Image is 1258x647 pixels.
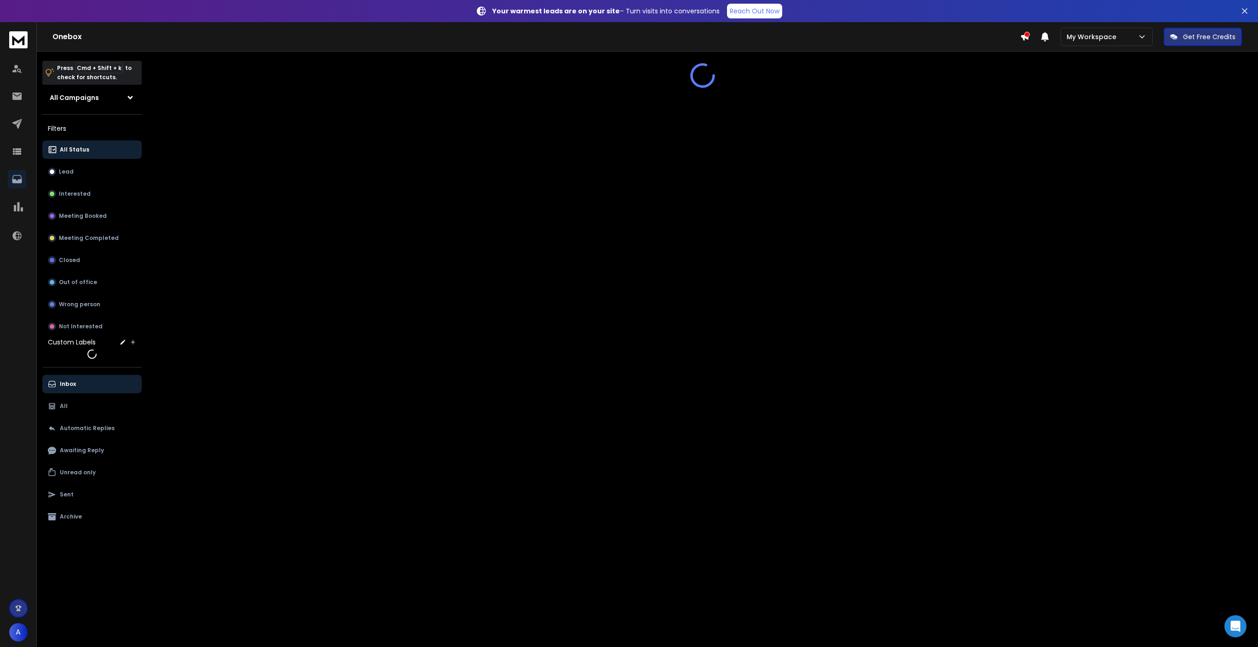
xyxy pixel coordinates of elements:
p: Press to check for shortcuts. [57,64,132,82]
p: – Turn visits into conversations [492,6,720,16]
p: Closed [59,256,80,264]
p: Lead [59,168,74,175]
button: All [42,397,142,415]
p: Awaiting Reply [60,447,104,454]
p: All Status [60,146,89,153]
p: Get Free Credits [1183,32,1235,41]
h3: Custom Labels [48,338,96,347]
p: My Workspace [1067,32,1120,41]
p: Meeting Booked [59,212,107,220]
button: A [9,623,28,641]
p: Wrong person [59,301,100,308]
p: Sent [60,491,74,498]
p: Archive [60,513,82,520]
div: Open Intercom Messenger [1224,615,1246,637]
img: logo [9,31,28,48]
button: Awaiting Reply [42,441,142,460]
strong: Your warmest leads are on your site [492,6,620,16]
h1: All Campaigns [50,93,99,102]
p: Not Interested [59,323,103,330]
button: All Campaigns [42,88,142,107]
p: Inbox [60,380,76,388]
button: Out of office [42,273,142,291]
p: Interested [59,190,91,198]
button: Interested [42,185,142,203]
h3: Filters [42,122,142,135]
button: Wrong person [42,295,142,314]
button: Unread only [42,463,142,482]
span: Cmd + Shift + k [75,63,123,73]
button: Not Interested [42,317,142,336]
button: Sent [42,485,142,504]
button: Closed [42,251,142,269]
button: Meeting Booked [42,207,142,225]
p: All [60,402,68,410]
button: Get Free Credits [1164,28,1242,46]
button: All Status [42,140,142,159]
button: Inbox [42,375,142,393]
p: Unread only [60,469,96,476]
p: Reach Out Now [730,6,779,16]
button: Archive [42,507,142,526]
p: Automatic Replies [60,425,115,432]
a: Reach Out Now [727,4,782,18]
p: Meeting Completed [59,234,119,242]
button: Automatic Replies [42,419,142,437]
button: Meeting Completed [42,229,142,247]
p: Out of office [59,279,97,286]
h1: Onebox [52,31,1020,42]
button: Lead [42,163,142,181]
